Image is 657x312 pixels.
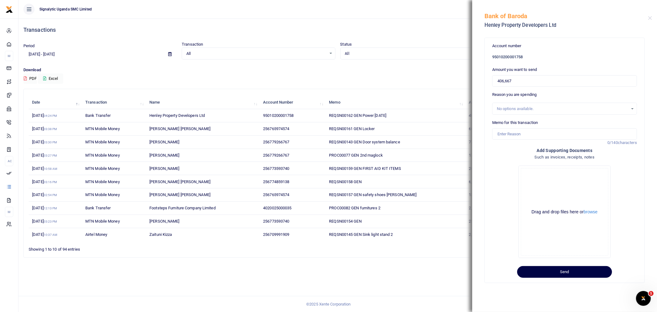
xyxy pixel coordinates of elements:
[465,96,512,109] th: Amount: activate to sort column ascending
[518,166,611,258] div: File Uploader
[182,41,203,47] label: Transaction
[32,206,57,210] span: [DATE]
[29,96,82,109] th: Date: activate to sort column descending
[263,179,289,184] span: 256774859138
[44,180,57,184] small: 03:16 PM
[329,192,416,197] span: REQSN00157 GEN safety shoes [PERSON_NAME]
[85,166,120,171] span: MTN Mobile Money
[5,51,13,61] li: M
[263,140,289,144] span: 256779266767
[521,209,608,215] div: Drag and drop files here or
[469,192,489,197] span: 136,000
[38,73,63,84] button: Excel
[37,6,94,12] span: Signalytic Uganda SMC Limited
[23,67,652,73] p: Download
[485,22,648,28] h5: Henley Property Developers Ltd
[618,140,637,145] span: characters
[149,206,216,210] span: Footsteps Furniture Company Limited
[469,232,492,237] span: 2,744,240
[263,113,294,118] span: 95010200001758
[149,126,210,131] span: [PERSON_NAME] [PERSON_NAME]
[85,113,111,118] span: Bank Transfer
[649,291,654,296] span: 1
[263,192,289,197] span: 256765974574
[469,219,487,224] span: 25,000
[497,106,628,112] div: No options available.
[85,232,107,237] span: Airtel Money
[263,232,289,237] span: 256709991909
[469,179,485,184] span: 6,000
[29,243,284,252] div: Showing 1 to 10 of 94 entries
[492,128,637,140] input: Enter Reason
[329,113,386,118] span: REQSN00162 GEN Power [DATE]
[469,126,487,131] span: 66,600
[329,179,361,184] span: REQSN00158 GEN
[23,27,652,33] h4: Transactions
[608,140,618,145] span: 0/140
[329,206,380,210] span: PROC00082 GEN furnitures 2
[23,49,163,60] input: select period
[44,114,57,117] small: 04:24 PM
[23,43,35,49] label: Period
[149,179,210,184] span: [PERSON_NAME] [PERSON_NAME]
[44,154,57,157] small: 03:27 PM
[32,166,57,171] span: [DATE]
[44,141,57,144] small: 03:30 PM
[6,7,13,11] a: logo-small logo-large logo-large
[492,55,637,60] h6: 95010200001758
[44,193,57,197] small: 02:54 PM
[32,140,57,144] span: [DATE]
[32,232,57,237] span: [DATE]
[648,16,652,20] button: Close
[44,220,57,223] small: 03:23 PM
[469,140,489,144] span: 775,900
[32,153,57,158] span: [DATE]
[186,51,326,57] span: All
[32,192,57,197] span: [DATE]
[5,156,13,166] li: Ac
[263,219,289,224] span: 256773593740
[469,206,492,210] span: 2,610,000
[32,113,57,118] span: [DATE]
[517,266,612,278] button: Send
[469,153,489,158] span: 172,600
[85,219,120,224] span: MTN Mobile Money
[329,126,375,131] span: REQSN00161 GEN Locker
[345,51,485,57] span: All
[329,219,361,224] span: REQSN00154 GEN
[149,113,205,118] span: Henley Property Developers Ltd
[85,179,120,184] span: MTN Mobile Money
[149,153,179,158] span: [PERSON_NAME]
[149,232,172,237] span: Zaituni Kizza
[85,192,120,197] span: MTN Mobile Money
[469,166,487,171] span: 26,809
[263,153,289,158] span: 256779266767
[492,67,537,73] label: Amount you want to send
[636,291,651,306] iframe: Intercom live chat
[492,120,538,126] label: Memo for this transaction
[85,126,120,131] span: MTN Mobile Money
[329,232,393,237] span: REQSN00145 GEN Sink light stand 2
[149,166,179,171] span: [PERSON_NAME]
[326,96,465,109] th: Memo: activate to sort column ascending
[82,96,146,109] th: Transaction: activate to sort column ascending
[44,233,58,236] small: 10:37 AM
[32,219,57,224] span: [DATE]
[85,153,120,158] span: MTN Mobile Money
[23,73,37,84] button: PDF
[492,147,637,154] h4: Add supporting Documents
[263,166,289,171] span: 256773593740
[149,219,179,224] span: [PERSON_NAME]
[469,113,489,118] span: 406,667
[85,140,120,144] span: MTN Mobile Money
[492,43,521,49] label: Account number
[492,154,637,161] h4: Such as invoices, receipts, notes
[5,207,13,217] li: M
[44,207,57,210] small: 12:13 PM
[44,127,57,131] small: 03:38 PM
[329,153,383,158] span: PROC00077 GEN 2nd maglock
[485,12,648,20] h5: Bank of Baroda
[584,210,598,214] button: browse
[32,126,57,131] span: [DATE]
[492,92,537,98] label: Reason you are spending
